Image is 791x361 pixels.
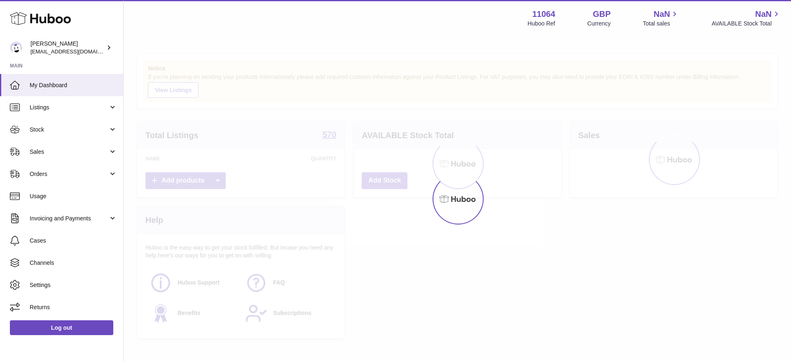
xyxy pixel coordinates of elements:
span: Total sales [643,20,679,28]
span: [EMAIL_ADDRESS][DOMAIN_NAME] [30,48,121,55]
span: Settings [30,281,117,289]
div: [PERSON_NAME] [30,40,105,56]
span: Channels [30,259,117,267]
span: Orders [30,170,108,178]
span: Cases [30,237,117,245]
span: NaN [653,9,670,20]
span: My Dashboard [30,81,117,89]
span: Usage [30,192,117,200]
a: NaN AVAILABLE Stock Total [711,9,781,28]
strong: GBP [593,9,611,20]
a: Log out [10,320,113,335]
span: Returns [30,303,117,311]
span: Stock [30,126,108,134]
span: Invoicing and Payments [30,215,108,222]
span: AVAILABLE Stock Total [711,20,781,28]
div: Huboo Ref [528,20,555,28]
div: Currency [587,20,611,28]
strong: 11064 [532,9,555,20]
span: Listings [30,104,108,111]
span: Sales [30,148,108,156]
a: NaN Total sales [643,9,679,28]
img: internalAdmin-11064@internal.huboo.com [10,42,22,54]
span: NaN [755,9,772,20]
